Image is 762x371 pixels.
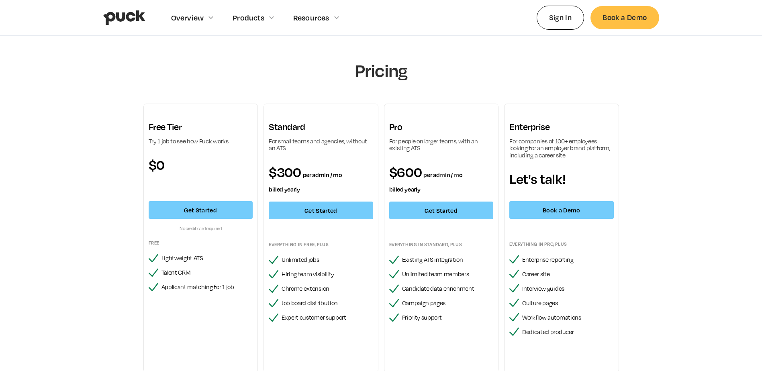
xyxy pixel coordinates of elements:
div: Lightweight ATS [161,255,253,262]
div: Products [233,13,264,22]
div: Applicant matching for 1 job [161,283,253,291]
div: Dedicated producer [522,328,614,336]
div: Overview [171,13,204,22]
div: Everything in standard, plus [389,241,494,248]
div: Workflow automations [522,314,614,321]
div: Unlimited jobs [282,256,373,263]
h3: Standard [269,121,373,133]
div: $300 [269,165,373,194]
h1: Pricing [251,60,512,81]
div: Free [149,240,253,246]
div: Expert customer support [282,314,373,321]
div: For people on larger teams, with an existing ATS [389,138,494,152]
a: Get Started [389,202,494,219]
div: For companies of 100+ employees looking for an employer brand platform, including a career site [509,138,614,159]
div: $0 [149,157,253,172]
div: Interview guides [522,285,614,292]
a: Book a Demo [590,6,659,29]
span: per admin / mo billed yearly [389,171,463,193]
span: per admin / mo billed yearly [269,171,342,193]
div: Talent CRM [161,269,253,276]
div: Resources [293,13,329,22]
div: Hiring team visibility [282,271,373,278]
a: Book a Demo [509,201,614,219]
div: Career site [522,271,614,278]
div: Existing ATS integration [402,256,494,263]
div: Campaign pages [402,300,494,307]
div: Try 1 job to see how Puck works [149,138,253,145]
div: Unlimited team members [402,271,494,278]
div: Everything in FREE, plus [269,241,373,248]
a: Get Started [149,201,253,219]
div: Chrome extension [282,285,373,292]
div: $600 [389,165,494,194]
a: Get Started [269,202,373,219]
div: Everything in pro, plus [509,241,614,247]
div: Candidate data enrichment [402,285,494,292]
h3: Pro [389,121,494,133]
div: Enterprise reporting [522,256,614,263]
div: Culture pages [522,300,614,307]
div: Job board distribution [282,300,373,307]
div: Let's talk! [509,171,614,186]
h3: Free Tier [149,121,253,133]
div: Priority support [402,314,494,321]
div: No credit card required [149,225,253,232]
h3: Enterprise [509,121,614,133]
a: Sign In [537,6,584,29]
div: For small teams and agencies, without an ATS [269,138,373,152]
